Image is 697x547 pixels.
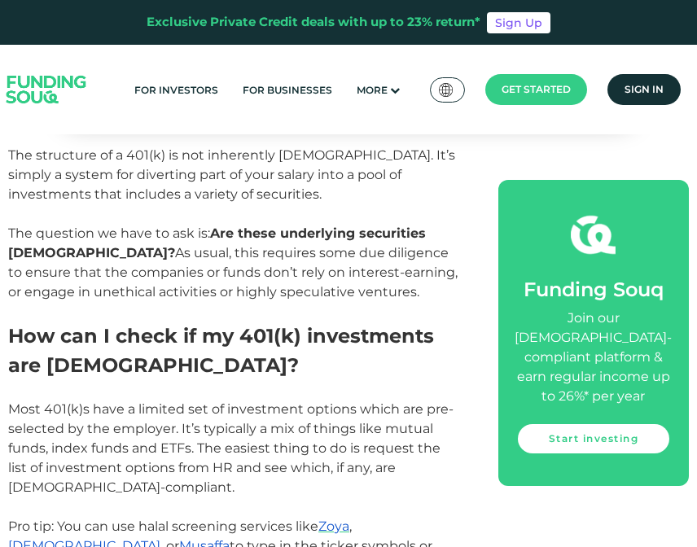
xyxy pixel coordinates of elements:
[130,77,222,103] a: For Investors
[147,13,480,32] div: Exclusive Private Credit deals with up to 23% return*
[502,83,571,95] span: Get started
[357,84,388,96] span: More
[487,12,550,33] a: Sign Up
[524,277,664,300] span: Funding Souq
[318,519,349,534] a: Zoya
[8,147,458,300] span: The structure of a 401(k) is not inherently [DEMOGRAPHIC_DATA]. It’s simply a system for divertin...
[518,424,669,453] a: Start investing
[625,83,664,95] span: Sign in
[8,225,426,260] strong: Are these underlying securities [DEMOGRAPHIC_DATA]?
[571,212,616,256] img: fsicon
[239,77,336,103] a: For Businesses
[607,74,681,105] a: Sign in
[8,324,434,377] span: How can I check if my 401(k) investments are [DEMOGRAPHIC_DATA]?
[439,83,454,97] img: SA Flag
[515,309,672,406] div: Join our [DEMOGRAPHIC_DATA]-compliant platform & earn regular income up to 26%* per year
[8,401,454,495] span: Most 401(k)s have a limited set of investment options which are pre-selected by the employer. It’...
